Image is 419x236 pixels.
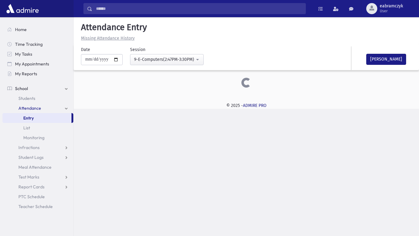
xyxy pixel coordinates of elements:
label: Session [130,46,145,53]
a: My Appointments [2,59,73,69]
span: Time Tracking [15,41,43,47]
a: ADMIRE PRO [243,103,267,108]
a: Infractions [2,143,73,152]
span: Infractions [18,145,40,150]
a: Time Tracking [2,39,73,49]
a: List [2,123,73,133]
span: Teacher Schedule [18,204,53,209]
a: Attendance [2,103,73,113]
span: Report Cards [18,184,44,190]
button: 9-E-Computers(2:47PM-3:30PM) [130,54,204,65]
span: My Tasks [15,51,32,57]
span: Home [15,27,27,32]
span: School [15,86,28,91]
span: My Appointments [15,61,49,67]
span: eabramczyk [380,4,403,9]
label: Date [81,46,90,53]
span: Monitoring [23,135,44,140]
a: Student Logs [2,152,73,162]
a: Students [2,93,73,103]
button: [PERSON_NAME] [366,54,406,65]
a: PTC Schedule [2,192,73,202]
a: Monitoring [2,133,73,143]
a: Teacher Schedule [2,202,73,211]
input: Search [92,3,306,14]
a: Home [2,25,73,34]
span: User [380,9,403,14]
div: © 2025 - [83,102,409,109]
span: Meal Attendance [18,164,52,170]
span: Student Logs [18,155,44,160]
span: Test Marks [18,174,39,180]
span: PTC Schedule [18,194,45,199]
span: Students [18,96,35,101]
a: My Reports [2,69,73,79]
u: Missing Attendance History [81,36,135,41]
a: Report Cards [2,182,73,192]
h5: Attendance Entry [79,22,414,33]
div: 9-E-Computers(2:47PM-3:30PM) [134,56,195,63]
img: AdmirePro [5,2,40,15]
a: My Tasks [2,49,73,59]
span: Attendance [18,105,41,111]
a: Missing Attendance History [79,36,135,41]
span: List [23,125,30,131]
a: School [2,84,73,93]
a: Meal Attendance [2,162,73,172]
a: Entry [2,113,71,123]
span: Entry [23,115,34,121]
a: Test Marks [2,172,73,182]
span: My Reports [15,71,37,77]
